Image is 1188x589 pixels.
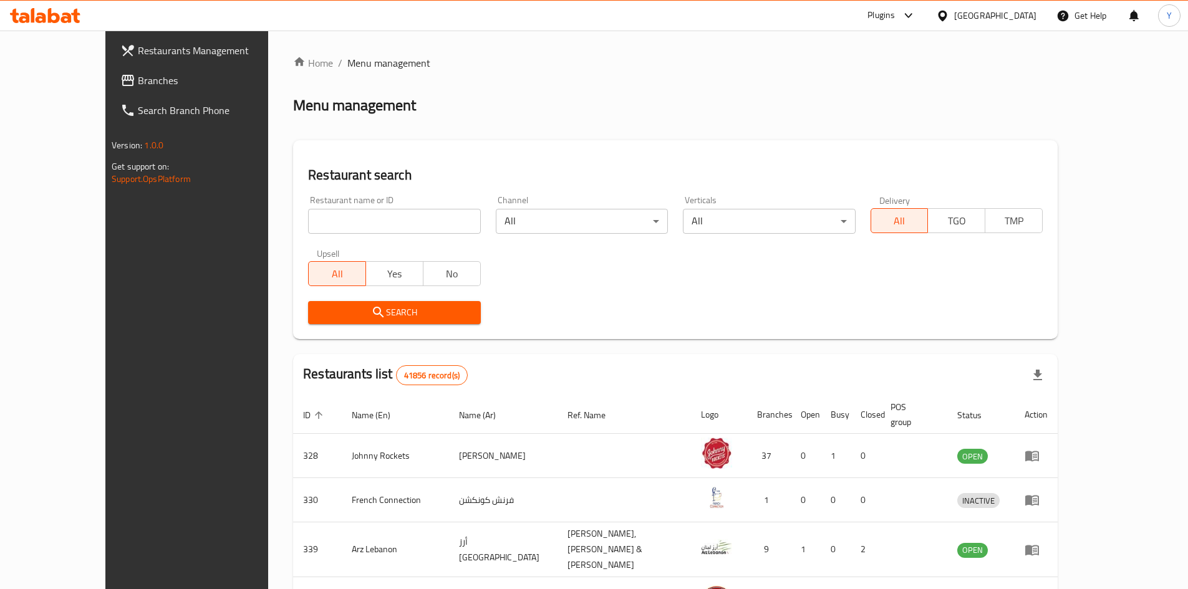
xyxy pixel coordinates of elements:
button: All [308,261,366,286]
a: Search Branch Phone [110,95,304,125]
h2: Menu management [293,95,416,115]
td: 0 [791,478,821,522]
td: 0 [791,434,821,478]
span: TMP [990,212,1038,230]
td: 2 [851,522,881,577]
td: 1 [821,434,851,478]
button: All [871,208,929,233]
input: Search for restaurant name or ID.. [308,209,480,234]
td: فرنش كونكشن [449,478,558,522]
td: 1 [747,478,791,522]
div: [GEOGRAPHIC_DATA] [954,9,1036,22]
td: 37 [747,434,791,478]
h2: Restaurant search [308,166,1043,184]
div: Menu [1025,542,1048,557]
div: INACTIVE [957,493,1000,508]
div: Total records count [396,365,468,385]
button: Search [308,301,480,324]
img: Arz Lebanon [701,532,732,563]
span: Y [1167,9,1172,22]
span: OPEN [957,543,988,557]
label: Delivery [879,196,910,204]
nav: breadcrumb [293,55,1058,70]
span: Ref. Name [567,408,622,423]
span: 41856 record(s) [397,370,467,381]
th: Busy [821,396,851,434]
span: Branches [138,73,294,88]
span: No [428,265,476,283]
span: All [876,212,924,230]
div: Export file [1023,360,1053,390]
td: [PERSON_NAME] [449,434,558,478]
div: Menu [1025,448,1048,463]
span: Name (En) [352,408,407,423]
span: TGO [933,212,980,230]
span: INACTIVE [957,494,1000,508]
td: 339 [293,522,342,577]
span: POS group [891,400,932,429]
div: All [683,209,855,234]
button: TGO [927,208,985,233]
span: Name (Ar) [459,408,512,423]
span: Search Branch Phone [138,103,294,118]
td: 9 [747,522,791,577]
td: 330 [293,478,342,522]
img: Johnny Rockets [701,438,732,469]
div: OPEN [957,543,988,558]
span: Restaurants Management [138,43,294,58]
div: Menu [1025,492,1048,507]
td: 328 [293,434,342,478]
span: ID [303,408,327,423]
label: Upsell [317,249,340,257]
th: Action [1015,396,1058,434]
li: / [338,55,342,70]
td: أرز [GEOGRAPHIC_DATA] [449,522,558,577]
div: Plugins [867,8,895,23]
th: Logo [691,396,747,434]
td: Johnny Rockets [342,434,449,478]
button: No [423,261,481,286]
td: 0 [821,478,851,522]
td: [PERSON_NAME],[PERSON_NAME] & [PERSON_NAME] [558,522,692,577]
img: French Connection [701,482,732,513]
span: Get support on: [112,158,169,175]
span: 1.0.0 [144,137,163,153]
h2: Restaurants list [303,365,468,385]
a: Home [293,55,333,70]
div: All [496,209,668,234]
span: Menu management [347,55,430,70]
td: 0 [821,522,851,577]
th: Closed [851,396,881,434]
th: Branches [747,396,791,434]
td: 1 [791,522,821,577]
span: Status [957,408,998,423]
button: Yes [365,261,423,286]
a: Branches [110,65,304,95]
th: Open [791,396,821,434]
span: OPEN [957,449,988,464]
span: All [314,265,361,283]
div: OPEN [957,449,988,464]
a: Support.OpsPlatform [112,171,191,187]
td: Arz Lebanon [342,522,449,577]
span: Yes [371,265,418,283]
a: Restaurants Management [110,36,304,65]
td: French Connection [342,478,449,522]
td: 0 [851,478,881,522]
td: 0 [851,434,881,478]
span: Search [318,305,470,320]
span: Version: [112,137,142,153]
button: TMP [985,208,1043,233]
